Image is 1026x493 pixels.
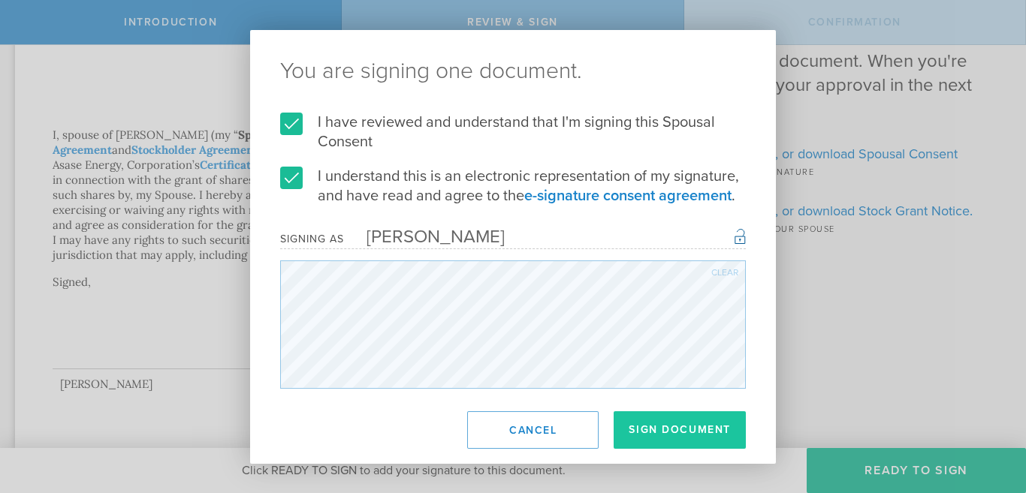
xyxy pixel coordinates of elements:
label: I understand this is an electronic representation of my signature, and have read and agree to the . [280,167,746,206]
iframe: Chat Widget [951,376,1026,448]
div: [PERSON_NAME] [344,226,505,248]
button: Cancel [467,411,599,449]
button: Sign Document [614,411,746,449]
a: e-signature consent agreement [524,187,732,205]
ng-pluralize: You are signing one document. [280,60,746,83]
div: Signing as [280,233,344,245]
label: I have reviewed and understand that I'm signing this Spousal Consent [280,113,746,152]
